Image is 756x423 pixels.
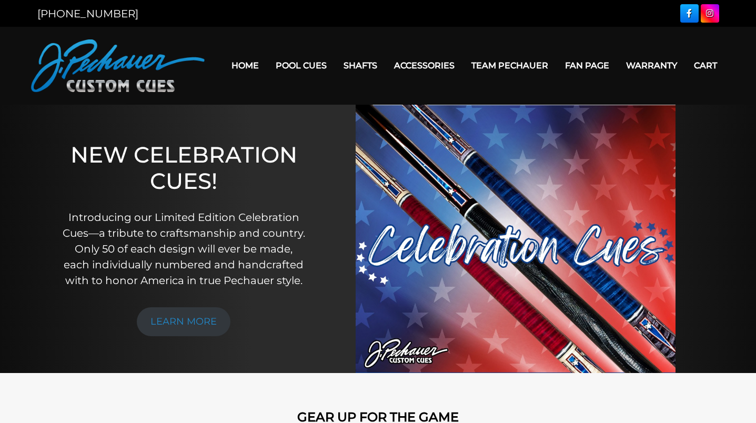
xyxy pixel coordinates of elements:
[62,142,306,195] h1: NEW CELEBRATION CUES!
[386,52,463,79] a: Accessories
[37,7,138,20] a: [PHONE_NUMBER]
[31,39,205,92] img: Pechauer Custom Cues
[267,52,335,79] a: Pool Cues
[335,52,386,79] a: Shafts
[618,52,686,79] a: Warranty
[686,52,725,79] a: Cart
[137,307,230,336] a: LEARN MORE
[463,52,557,79] a: Team Pechauer
[62,209,306,288] p: Introducing our Limited Edition Celebration Cues—a tribute to craftsmanship and country. Only 50 ...
[557,52,618,79] a: Fan Page
[223,52,267,79] a: Home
